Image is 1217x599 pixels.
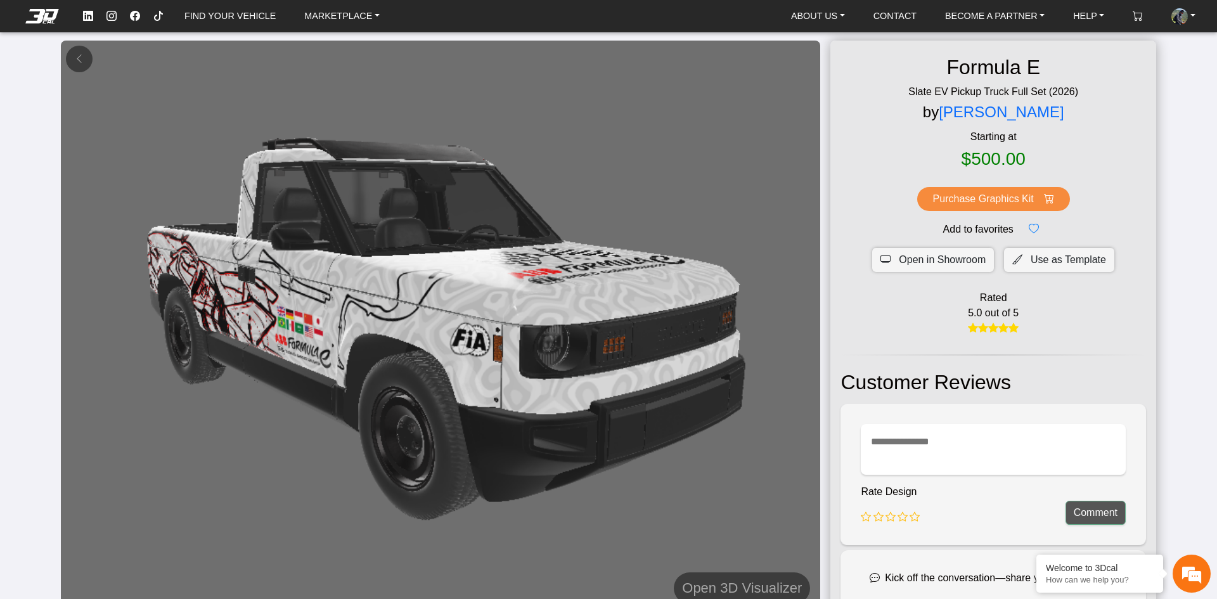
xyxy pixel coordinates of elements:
[1004,248,1114,272] button: Use as Template
[786,6,850,26] a: ABOUT US
[936,51,1050,84] h2: Formula E
[1046,575,1154,584] p: How can we help you?
[980,290,1007,306] span: Rated
[840,129,1146,145] span: Starting at
[208,6,238,37] div: Minimize live chat window
[861,484,920,499] p: Rate Design
[933,191,1034,207] span: Purchase Graphics Kit
[6,397,85,406] span: Conversation
[1046,563,1154,573] div: Welcome to 3Dcal
[1031,252,1106,267] span: Use as Template
[1068,6,1109,26] a: HELP
[885,570,1117,586] span: Kick off the conversation—share your thoughts first!
[14,65,33,84] div: Navigation go back
[872,248,994,272] button: Open in Showroom
[899,252,986,267] span: Open in Showroom
[868,6,922,26] a: CONTACT
[85,375,164,414] div: FAQs
[943,222,1014,237] span: Add to favorites
[163,375,241,414] div: Articles
[917,187,1070,211] button: Purchase Graphics Kit
[923,100,1064,125] h4: by
[85,67,232,83] div: Chat with us now
[962,145,1026,174] h2: $500.00
[299,6,385,26] a: MARKETPLACE
[940,6,1050,26] a: BECOME A PARTNER
[74,149,175,269] span: We're online!
[840,366,1146,399] h2: Customer Reviews
[179,6,281,26] a: FIND YOUR VEHICLE
[6,330,241,375] textarea: Type your message and hit 'Enter'
[968,306,1019,321] span: 5.0 out of 5
[898,84,1088,100] span: Slate EV Pickup Truck Full Set (2026)
[939,103,1064,120] a: [PERSON_NAME]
